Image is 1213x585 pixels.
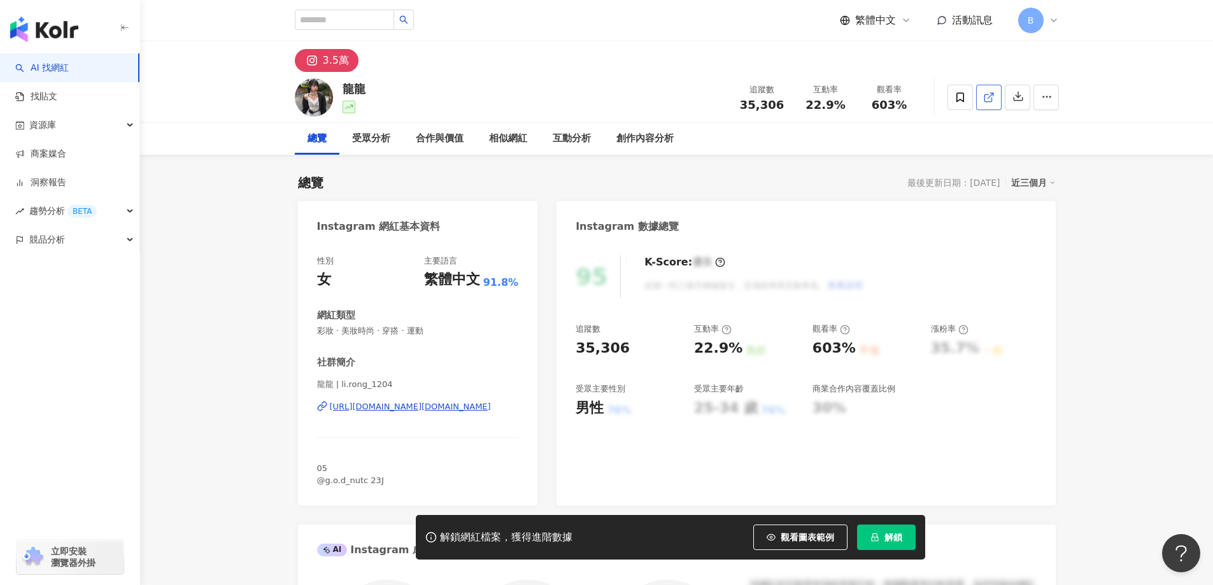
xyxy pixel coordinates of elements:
[865,83,914,96] div: 觀看率
[317,325,519,337] span: 彩妝 · 美妝時尚 · 穿搭 · 運動
[644,255,725,269] div: K-Score :
[1011,174,1056,191] div: 近三個月
[870,533,879,542] span: lock
[812,339,856,358] div: 603%
[317,379,519,390] span: 龍龍 | li.rong_1204
[931,323,968,335] div: 漲粉率
[952,14,993,26] span: 活動訊息
[857,525,916,550] button: 解鎖
[416,131,464,146] div: 合作與價值
[1028,13,1034,27] span: B
[812,383,895,395] div: 商業合作內容覆蓋比例
[694,383,744,395] div: 受眾主要年齡
[489,131,527,146] div: 相似網紅
[740,98,784,111] span: 35,306
[884,532,902,542] span: 解鎖
[323,52,349,69] div: 3.5萬
[424,270,480,290] div: 繁體中文
[805,99,845,111] span: 22.9%
[694,339,742,358] div: 22.9%
[20,547,45,567] img: chrome extension
[440,531,572,544] div: 解鎖網紅檔案，獲得進階數據
[553,131,591,146] div: 互動分析
[15,176,66,189] a: 洞察報告
[298,174,323,192] div: 總覽
[738,83,786,96] div: 追蹤數
[15,62,69,74] a: searchAI 找網紅
[753,525,848,550] button: 觀看圖表範例
[15,148,66,160] a: 商案媒合
[802,83,850,96] div: 互動率
[29,197,97,225] span: 趨勢分析
[317,463,384,484] span: 05 @g.o.d_nutc 23J
[576,220,679,234] div: Instagram 數據總覽
[317,401,519,412] a: [URL][DOMAIN_NAME][DOMAIN_NAME]
[29,111,56,139] span: 資源庫
[855,13,896,27] span: 繁體中文
[10,17,78,42] img: logo
[308,131,327,146] div: 總覽
[576,339,630,358] div: 35,306
[616,131,674,146] div: 創作內容分析
[295,49,358,72] button: 3.5萬
[317,220,441,234] div: Instagram 網紅基本資料
[872,99,907,111] span: 603%
[399,15,408,24] span: search
[317,309,355,322] div: 網紅類型
[17,540,124,574] a: chrome extension立即安裝 瀏覽器外掛
[29,225,65,254] span: 競品分析
[576,383,625,395] div: 受眾主要性別
[343,81,365,97] div: 龍龍
[51,546,96,568] span: 立即安裝 瀏覽器外掛
[330,401,491,412] div: [URL][DOMAIN_NAME][DOMAIN_NAME]
[781,532,834,542] span: 觀看圖表範例
[907,178,1000,188] div: 最後更新日期：[DATE]
[15,207,24,216] span: rise
[694,323,732,335] div: 互動率
[317,255,334,267] div: 性別
[424,255,457,267] div: 主要語言
[483,276,519,290] span: 91.8%
[15,90,57,103] a: 找貼文
[317,356,355,369] div: 社群簡介
[67,205,97,218] div: BETA
[317,270,331,290] div: 女
[576,323,600,335] div: 追蹤數
[295,78,333,116] img: KOL Avatar
[352,131,390,146] div: 受眾分析
[812,323,850,335] div: 觀看率
[576,398,604,418] div: 男性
